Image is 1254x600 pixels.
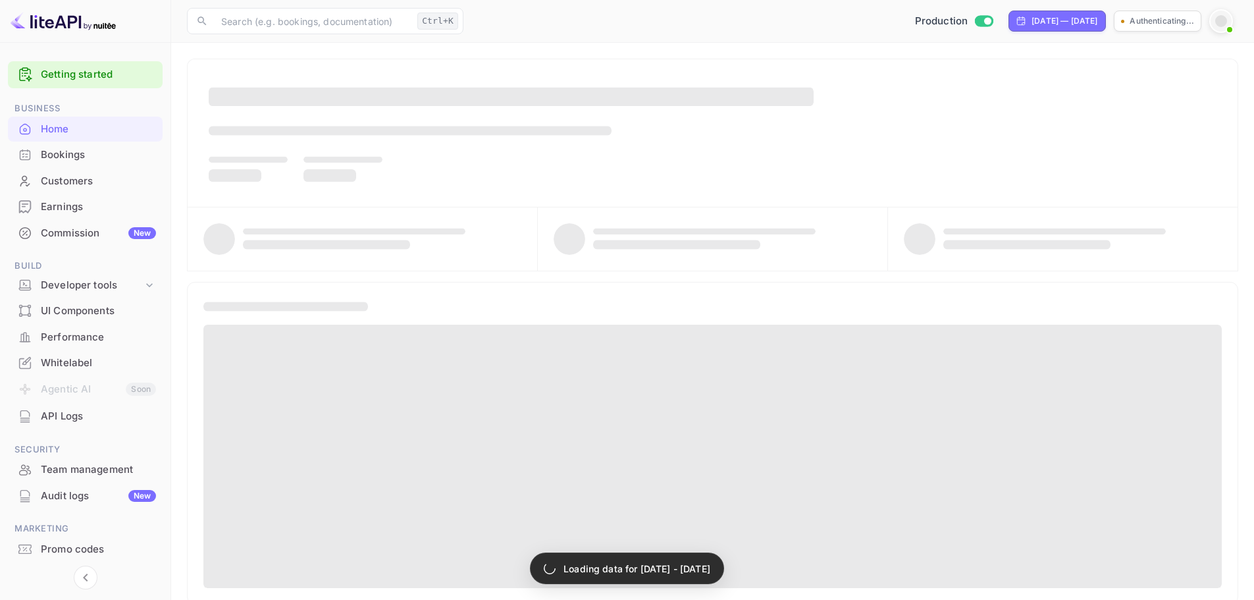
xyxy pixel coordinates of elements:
div: Developer tools [41,278,143,293]
div: New [128,490,156,502]
a: Audit logsNew [8,483,163,508]
a: Performance [8,325,163,349]
span: Business [8,101,163,116]
div: UI Components [41,304,156,319]
div: Customers [8,169,163,194]
p: Loading data for [DATE] - [DATE] [563,562,710,576]
div: [DATE] — [DATE] [1032,15,1097,27]
a: Team management [8,457,163,481]
a: CommissionNew [8,221,163,245]
input: Search (e.g. bookings, documentation) [213,8,412,34]
div: New [128,227,156,239]
div: Whitelabel [8,350,163,376]
a: UI Components [8,298,163,323]
div: API Logs [41,409,156,424]
div: Team management [8,457,163,483]
a: Earnings [8,194,163,219]
div: UI Components [8,298,163,324]
div: Home [41,122,156,137]
p: Authenticating... [1130,15,1194,27]
span: Security [8,443,163,457]
div: Getting started [8,61,163,88]
a: Promo codes [8,537,163,561]
a: Getting started [41,67,156,82]
div: Bookings [41,148,156,163]
a: Home [8,117,163,141]
a: Bookings [8,142,163,167]
span: Production [915,14,968,29]
span: Marketing [8,522,163,536]
div: Earnings [41,200,156,215]
div: Commission [41,226,156,241]
img: LiteAPI logo [11,11,116,32]
div: Audit logs [41,489,156,504]
a: API Logs [8,404,163,428]
div: Home [8,117,163,142]
span: Build [8,259,163,273]
div: Customers [41,174,156,189]
a: Customers [8,169,163,193]
div: Whitelabel [41,356,156,371]
div: API Logs [8,404,163,429]
div: Audit logsNew [8,483,163,509]
div: Earnings [8,194,163,220]
div: CommissionNew [8,221,163,246]
button: Collapse navigation [74,566,97,589]
div: Switch to Sandbox mode [910,14,999,29]
div: Promo codes [41,542,156,557]
div: Ctrl+K [417,13,458,30]
div: Performance [41,330,156,345]
a: Whitelabel [8,350,163,375]
div: Bookings [8,142,163,168]
div: Team management [41,462,156,477]
div: Promo codes [8,537,163,562]
div: Developer tools [8,274,163,297]
div: Performance [8,325,163,350]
